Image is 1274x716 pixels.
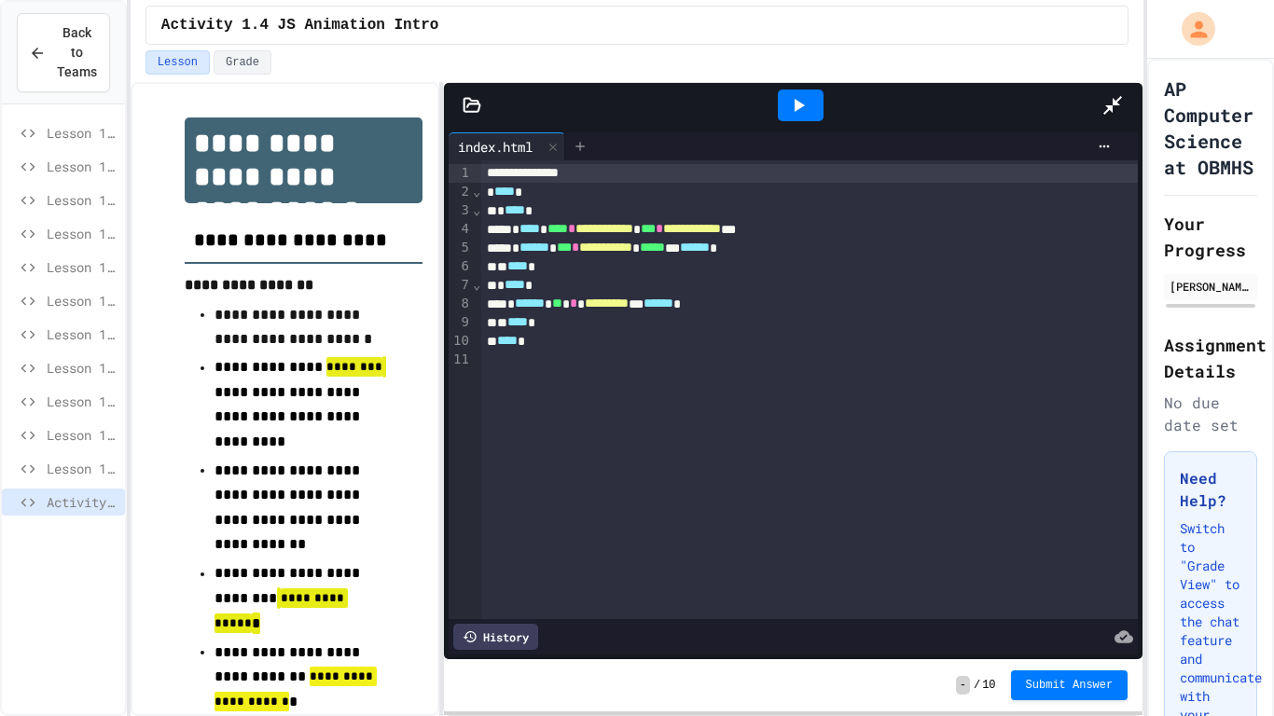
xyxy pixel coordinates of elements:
div: 9 [449,313,472,332]
span: Fold line [472,202,481,217]
div: index.html [449,137,542,157]
span: Lesson 1.2a HTML Continued [47,324,118,344]
span: Lesson 1.1a JavaScript Intro [47,157,118,176]
span: Lesson 1.3c CSS Margins & Padding [47,459,118,478]
span: 10 [982,678,995,693]
button: Grade [214,50,271,75]
span: Lesson 1.3b CSS Backgrounds [47,425,118,445]
div: 3 [449,201,472,220]
div: index.html [449,132,565,160]
span: / [974,678,980,693]
div: 10 [449,332,472,351]
span: Activity 1.4 JS Animation Intro [161,14,439,36]
div: My Account [1162,7,1220,50]
div: 11 [449,351,472,369]
span: Lesson 1.1b JavaScript Intro [47,190,118,210]
h1: AP Computer Science at OBMHS [1164,76,1257,180]
span: Lesson 1.3a CSS Selectors [47,392,118,411]
span: Fold line [472,184,481,199]
span: Lesson 1.1c JS Intro [47,224,118,243]
div: History [453,624,538,650]
span: Lesson 1.2 HTML Basics [47,291,118,310]
h3: Need Help? [1180,467,1241,512]
div: 4 [449,220,472,239]
div: 2 [449,183,472,201]
div: 6 [449,257,472,276]
div: 7 [449,276,472,295]
button: Lesson [145,50,210,75]
div: 1 [449,164,472,183]
button: Submit Answer [1011,670,1129,700]
div: 5 [449,239,472,257]
div: No due date set [1164,392,1257,436]
h2: Your Progress [1164,211,1257,263]
span: Submit Answer [1026,678,1114,693]
span: Fold line [472,277,481,292]
div: [PERSON_NAME] [1170,278,1252,295]
span: Lesson 1.1d JavaScript [47,257,118,277]
button: Back to Teams [17,13,110,92]
span: Lesson 1.1 JavaScript Intro [47,123,118,143]
div: 8 [449,295,472,313]
span: Activity 1.4 JS Animation Intro [47,492,118,512]
h2: Assignment Details [1164,332,1257,384]
span: Back to Teams [57,23,97,82]
span: - [956,676,970,695]
span: Lesson 1.3 CSS Introduction [47,358,118,378]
